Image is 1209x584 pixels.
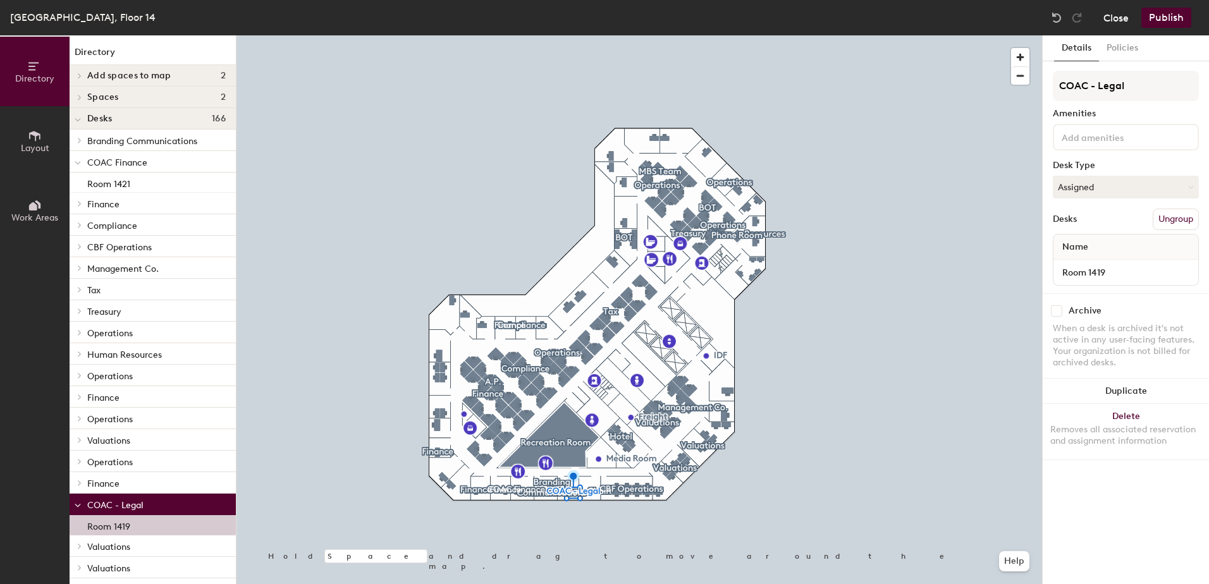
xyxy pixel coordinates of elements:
button: Help [999,551,1029,571]
span: Branding Communications [87,136,197,147]
span: COAC - Legal [87,500,144,511]
span: Add spaces to map [87,71,171,81]
span: Valuations [87,435,130,446]
span: Treasury [87,307,121,317]
span: Spaces [87,92,119,102]
div: Desks [1053,214,1077,224]
p: Room 1421 [87,175,130,190]
span: CBF Operations [87,242,152,253]
div: Removes all associated reservation and assignment information [1050,424,1201,447]
span: Operations [87,371,133,382]
div: Archive [1069,306,1102,316]
button: Policies [1099,35,1146,61]
button: Close [1103,8,1129,28]
span: Operations [87,328,133,339]
span: Compliance [87,221,137,231]
span: Tax [87,285,101,296]
div: Amenities [1053,109,1199,119]
span: Valuations [87,542,130,552]
input: Unnamed desk [1056,264,1196,281]
img: Undo [1050,11,1063,24]
span: Management Co. [87,264,159,274]
span: Name [1056,236,1095,259]
input: Add amenities [1059,129,1173,144]
span: Human Resources [87,350,162,360]
img: Redo [1071,11,1083,24]
span: Finance [87,392,120,403]
div: Desk Type [1053,161,1199,171]
button: Details [1054,35,1099,61]
span: Work Areas [11,212,58,223]
div: [GEOGRAPHIC_DATA], Floor 14 [10,9,156,25]
span: Directory [15,73,54,84]
button: Duplicate [1043,379,1209,404]
span: Desks [87,114,112,124]
span: Finance [87,199,120,210]
div: When a desk is archived it's not active in any user-facing features. Your organization is not bil... [1053,323,1199,368]
span: Valuations [87,563,130,574]
span: COAC Finance [87,157,147,168]
h1: Directory [70,46,236,65]
button: Assigned [1053,176,1199,198]
button: DeleteRemoves all associated reservation and assignment information [1043,404,1209,459]
span: 166 [212,114,226,124]
span: 2 [221,92,226,102]
span: Operations [87,457,133,468]
button: Publish [1141,8,1191,28]
span: Finance [87,478,120,489]
p: Room 1419 [87,518,130,532]
button: Ungroup [1153,209,1199,230]
span: 2 [221,71,226,81]
span: Layout [21,143,49,154]
span: Operations [87,414,133,425]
